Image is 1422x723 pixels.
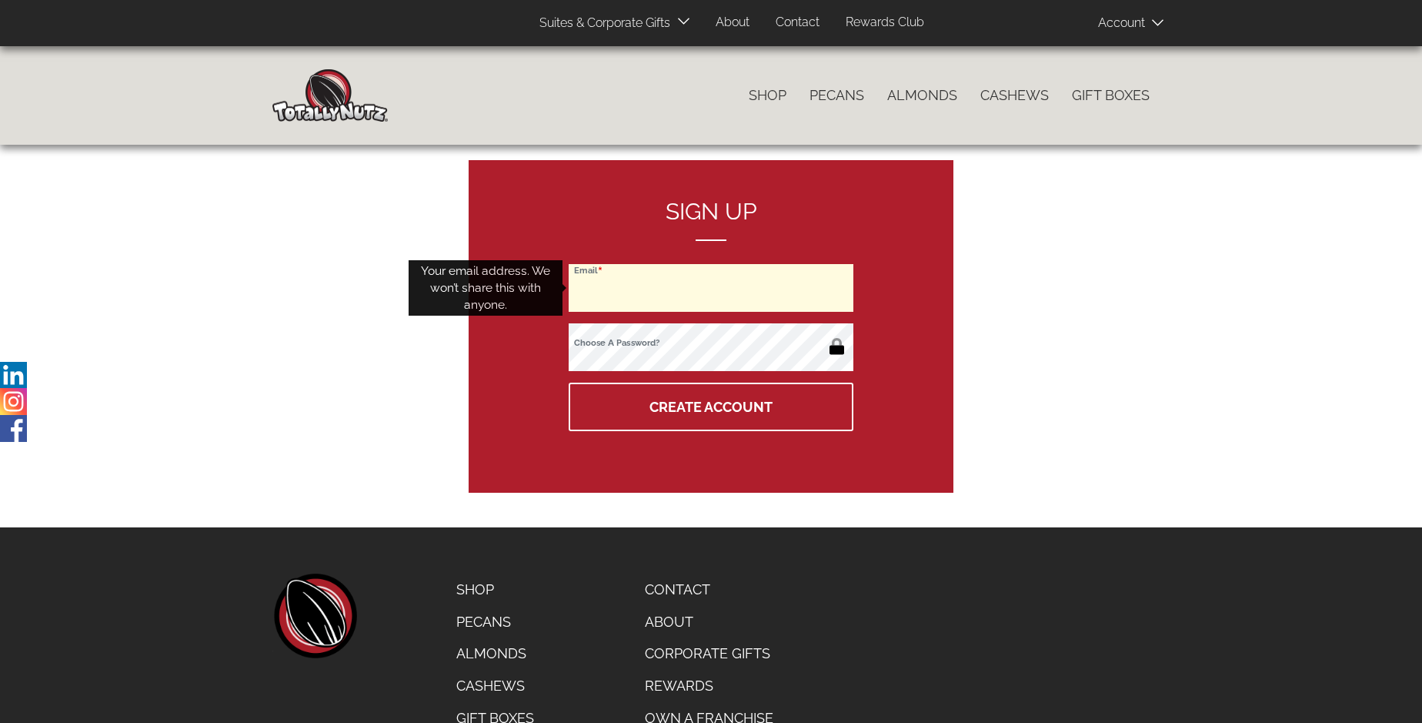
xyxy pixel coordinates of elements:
input: Email [569,264,853,312]
a: About [633,606,785,638]
a: Shop [445,574,546,606]
a: home [272,574,357,658]
a: Contact [633,574,785,606]
h2: Sign up [569,199,853,241]
a: Pecans [445,606,546,638]
a: Rewards Club [834,8,936,38]
a: Almonds [876,79,969,112]
button: Create Account [569,383,853,431]
img: Home [272,69,388,122]
a: About [704,8,761,38]
a: Shop [737,79,798,112]
a: Corporate Gifts [633,638,785,670]
a: Rewards [633,670,785,702]
a: Contact [764,8,831,38]
a: Cashews [445,670,546,702]
a: Suites & Corporate Gifts [528,8,675,38]
a: Gift Boxes [1060,79,1161,112]
a: Almonds [445,638,546,670]
a: Pecans [798,79,876,112]
div: Your email address. We won’t share this with anyone. [409,260,562,316]
a: Cashews [969,79,1060,112]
